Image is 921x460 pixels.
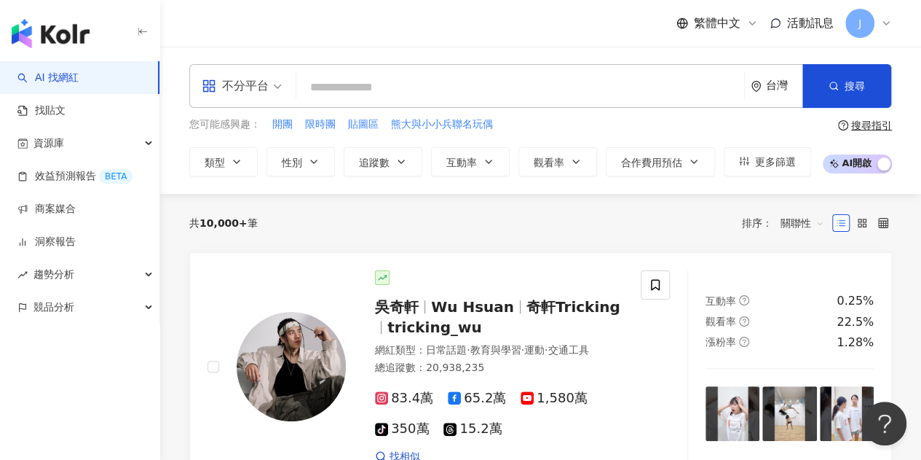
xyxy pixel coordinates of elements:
[521,391,588,406] span: 1,580萬
[621,157,682,168] span: 合作費用預估
[837,314,874,330] div: 22.5%
[524,344,545,356] span: 運動
[375,361,623,375] div: 總追蹤數 ： 20,938,235
[845,80,865,92] span: 搜尋
[762,386,816,440] img: post-image
[443,421,502,437] span: 15.2萬
[739,337,749,347] span: question-circle
[12,19,90,48] img: logo
[272,117,293,132] span: 開團
[446,157,477,168] span: 互動率
[851,120,892,131] div: 搜尋指引
[526,298,620,316] span: 奇軒Tricking
[375,391,433,406] span: 83.4萬
[189,217,258,229] div: 共 筆
[431,298,514,316] span: Wu Hsuan
[858,15,861,31] span: J
[189,117,261,132] span: 您可能感興趣：
[348,117,379,132] span: 貼圖區
[448,391,506,406] span: 65.2萬
[705,386,759,440] img: post-image
[431,147,510,176] button: 互動率
[202,74,269,98] div: 不分平台
[17,71,79,85] a: searchAI 找網紅
[548,344,588,356] span: 交通工具
[282,157,302,168] span: 性別
[17,169,133,184] a: 效益預測報告BETA
[17,202,76,217] a: 商案媒合
[426,344,467,356] span: 日常話題
[189,147,258,176] button: 類型
[266,147,335,176] button: 性別
[199,217,248,229] span: 10,000+
[787,16,834,30] span: 活動訊息
[755,156,796,168] span: 更多篩選
[359,157,390,168] span: 追蹤數
[606,147,715,176] button: 合作費用預估
[305,117,336,132] span: 限時團
[518,147,597,176] button: 觀看率
[837,335,874,351] div: 1.28%
[237,312,346,421] img: KOL Avatar
[802,64,891,108] button: 搜尋
[837,293,874,309] div: 0.25%
[742,211,832,235] div: 排序：
[521,344,523,356] span: ·
[534,157,564,168] span: 觀看率
[347,117,379,133] button: 貼圖區
[467,344,470,356] span: ·
[766,79,802,92] div: 台灣
[205,157,225,168] span: 類型
[545,344,548,356] span: ·
[375,298,419,316] span: 吳奇軒
[33,291,74,324] span: 競品分析
[724,147,811,176] button: 更多篩選
[694,15,740,31] span: 繁體中文
[390,117,494,133] button: 熊大與小小兵聯名玩偶
[344,147,422,176] button: 追蹤數
[863,402,906,445] iframe: Help Scout Beacon - Open
[751,81,762,92] span: environment
[705,295,736,307] span: 互動率
[375,343,623,358] div: 網紅類型 ：
[304,117,336,133] button: 限時團
[387,319,482,336] span: tricking_wu
[780,211,824,235] span: 關聯性
[375,421,429,437] span: 350萬
[820,386,874,440] img: post-image
[17,104,66,118] a: 找貼文
[838,120,848,130] span: question-circle
[391,117,493,132] span: 熊大與小小兵聯名玩偶
[470,344,521,356] span: 教育與學習
[272,117,293,133] button: 開團
[17,270,28,280] span: rise
[17,235,76,249] a: 洞察報告
[705,316,736,327] span: 觀看率
[739,316,749,327] span: question-circle
[739,295,749,305] span: question-circle
[33,258,74,291] span: 趨勢分析
[202,79,216,93] span: appstore
[33,127,64,160] span: 資源庫
[705,336,736,348] span: 漲粉率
